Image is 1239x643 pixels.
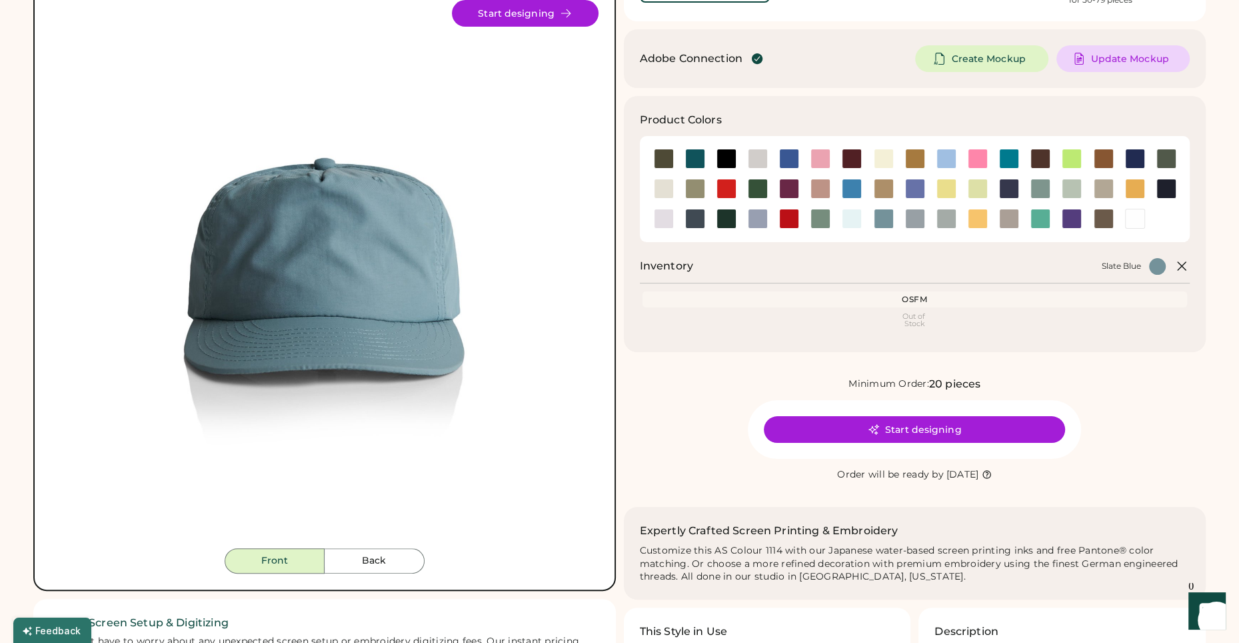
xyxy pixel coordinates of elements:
div: [DATE] [946,468,979,482]
div: Customize this AS Colour 1114 with our Japanese water-based screen printing inks and free Pantone... [640,544,1190,584]
span: Update Mockup [1090,54,1168,63]
h2: Inventory [640,258,693,274]
div: 20 pieces [929,376,980,392]
div: Out of Stock [645,313,1185,328]
iframe: Front Chat [1176,583,1233,640]
button: Create Mockup [915,45,1048,72]
h2: ✓ Free Screen Setup & Digitizing [49,615,600,631]
span: Create Mockup [951,54,1025,63]
h3: Description [934,624,998,640]
div: Order will be ready by [837,468,944,482]
button: Start designing [764,416,1065,443]
div: OSFM [645,294,1185,305]
button: Front [225,548,325,574]
div: Adobe Connection [640,51,742,67]
button: Back [325,548,425,574]
h2: Expertly Crafted Screen Printing & Embroidery [640,523,898,539]
h3: Product Colors [640,112,722,128]
div: Slate Blue [1102,261,1141,271]
h3: This Style in Use [640,624,728,640]
button: Update Mockup [1056,45,1190,72]
div: Minimum Order: [848,378,929,391]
